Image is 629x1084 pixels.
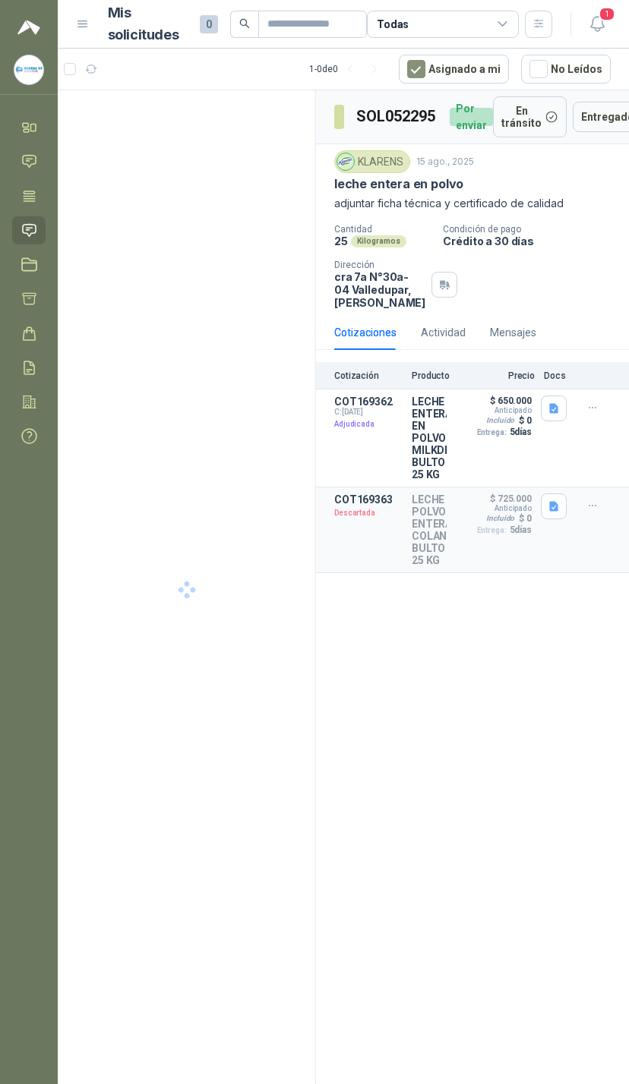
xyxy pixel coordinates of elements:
div: Por enviar [450,108,493,126]
p: Dirección [334,260,425,270]
div: Cotizaciones [334,324,397,341]
p: $ 0 [519,415,532,426]
h3: SOL052295 [356,105,438,128]
img: Company Logo [14,55,43,84]
div: Incluido [483,414,517,427]
div: Todas [377,16,409,33]
p: Descartada [334,506,403,521]
p: COT169363 [334,493,403,506]
span: C: [DATE] [334,408,403,417]
span: 1 [599,7,615,21]
p: Anticipado [495,406,532,414]
div: KLARENS [334,150,410,173]
p: Cantidad [334,224,431,235]
p: COT169362 [334,395,403,408]
button: No Leídos [521,55,611,84]
span: 0 [200,15,218,33]
div: Kilogramos [351,235,406,247]
img: Company Logo [337,153,354,170]
p: $ 650.000 [490,395,532,406]
p: $ 725.000 [490,493,532,504]
p: leche entera en polvo [334,176,463,192]
p: Crédito a 30 días [443,235,623,247]
p: $ 0 [519,513,532,524]
p: Anticipado [495,504,532,512]
span: search [239,18,250,29]
div: Incluido [483,512,517,525]
p: Precio [459,370,535,381]
span: Entrega: [477,526,507,534]
p: 5 días [510,427,532,437]
p: 25 [334,235,348,247]
p: Adjudicada [334,417,403,432]
p: 5 días [510,525,532,535]
p: 15 ago., 2025 [416,155,474,169]
p: LECHE ENTERA EN POLVO MILKDIA BULTO X 25 KG [412,395,447,481]
p: adjuntar ficha técnica y certificado de calidad [334,195,611,212]
p: Docs [544,370,574,381]
div: Mensajes [490,324,536,341]
p: Cotización [334,370,403,381]
button: En tránsito [493,96,567,137]
p: Condición de pago [443,224,623,235]
h1: Mis solicitudes [108,2,188,46]
p: cra 7a N°30a- 04 Valledupar , [PERSON_NAME] [334,270,425,309]
div: Actividad [421,324,466,341]
span: Entrega: [477,428,507,436]
img: Logo peakr [17,18,40,36]
div: 1 - 0 de 0 [309,57,387,81]
p: Producto [412,370,450,381]
button: Asignado a mi [399,55,509,84]
p: LECHE EN POLVO ENTERA COLANTA BULTO X 25 KG [412,493,447,566]
button: 1 [583,11,611,38]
